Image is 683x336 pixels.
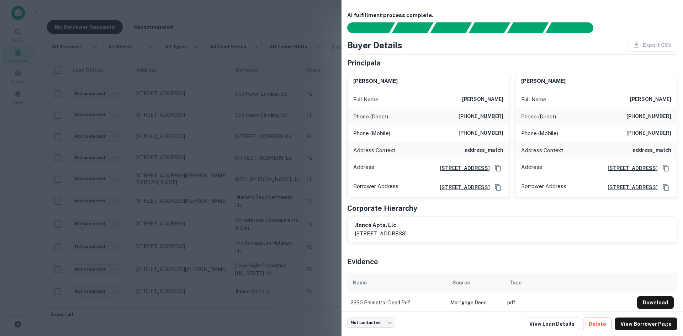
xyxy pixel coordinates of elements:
p: Address Context [353,146,395,155]
p: Address [521,163,542,174]
td: Mortgage Deed [447,293,504,313]
div: Type [509,278,521,287]
button: Copy Address [493,182,503,193]
iframe: Chat Widget [647,279,683,313]
h6: jlance apts, llc [355,221,407,229]
div: AI fulfillment process complete. [546,22,602,33]
button: Copy Address [661,163,671,174]
h6: [PHONE_NUMBER] [459,129,503,138]
td: 2290 palmetto - deed.pdf [347,293,447,313]
p: Borrower Address [521,182,566,193]
p: Phone (Mobile) [353,129,390,138]
div: Sending borrower request to AI... [339,22,392,33]
h5: Evidence [347,256,378,267]
h6: AI fulfillment process complete. [347,11,677,20]
th: Type [504,273,634,293]
div: Your request is received and processing... [392,22,433,33]
h4: Buyer Details [347,39,402,52]
a: [STREET_ADDRESS] [434,183,490,191]
h6: [PERSON_NAME] [462,95,503,104]
a: [STREET_ADDRESS] [602,164,658,172]
h6: [PHONE_NUMBER] [626,129,671,138]
h6: address_match [632,146,671,155]
a: [STREET_ADDRESS] [602,183,658,191]
th: Name [347,273,447,293]
p: [STREET_ADDRESS] [355,229,407,238]
button: Copy Address [661,182,671,193]
div: Principals found, still searching for contact information. This may take time... [507,22,549,33]
p: Phone (Direct) [521,112,556,121]
p: Address [353,163,374,174]
p: Borrower Address [353,182,398,193]
div: Source [452,278,470,287]
p: Full Name [353,95,378,104]
button: Download [637,296,674,309]
h6: [PERSON_NAME] [521,77,566,85]
p: Address Context [521,146,563,155]
a: View Loan Details [524,318,580,330]
div: Name [353,278,367,287]
h6: [PERSON_NAME] [630,95,671,104]
button: Copy Address [493,163,503,174]
th: Source [447,273,504,293]
h6: address_match [465,146,503,155]
h6: [PHONE_NUMBER] [459,112,503,121]
div: Principals found, AI now looking for contact information... [468,22,510,33]
h6: [PERSON_NAME] [353,77,398,85]
p: Phone (Direct) [353,112,388,121]
div: scrollable content [347,273,677,313]
a: View Borrower Page [615,318,677,330]
p: Phone (Mobile) [521,129,558,138]
h5: Corporate Hierarchy [347,203,417,214]
h5: Principals [347,58,381,68]
h6: [PHONE_NUMBER] [626,112,671,121]
div: Not contacted [347,318,395,328]
button: Delete [583,318,612,330]
div: Documents found, AI parsing details... [430,22,472,33]
td: pdf [504,293,634,313]
a: [STREET_ADDRESS] [434,164,490,172]
p: Full Name [521,95,546,104]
